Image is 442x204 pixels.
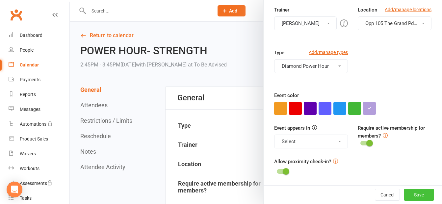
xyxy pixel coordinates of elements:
a: Add/manage locations [385,6,431,13]
button: Opp 105 The Grand Pde [PERSON_NAME] [358,16,431,30]
a: Reports [9,87,69,102]
div: Product Sales [20,136,48,141]
div: Payments [20,77,40,82]
label: Trainer [274,6,289,14]
div: Reports [20,92,36,97]
a: Assessments [9,176,69,191]
a: Payments [9,72,69,87]
label: Require active membership for members? [358,125,425,139]
a: Workouts [9,161,69,176]
label: Location [358,6,377,14]
a: Messages [9,102,69,117]
label: Event appears in [274,124,310,132]
a: Product Sales [9,132,69,146]
a: Add/manage types [309,49,348,56]
div: Waivers [20,151,36,156]
button: Diamond Power Hour [274,59,348,73]
a: People [9,43,69,58]
label: Allow proximity check-in? [274,158,331,166]
div: Messages [20,107,40,112]
div: Calendar [20,62,39,67]
div: Dashboard [20,33,42,38]
div: Assessments [20,181,52,186]
button: Select [274,135,348,148]
div: Workouts [20,166,39,171]
div: Tasks [20,195,32,201]
label: Event color [274,91,299,99]
a: Clubworx [8,7,24,23]
div: Automations [20,121,46,127]
div: People [20,47,34,53]
a: Calendar [9,58,69,72]
button: Save [404,189,434,201]
label: Type [274,49,284,57]
div: Open Intercom Messenger [7,182,22,197]
button: Cancel [375,189,400,201]
a: Waivers [9,146,69,161]
a: Automations [9,117,69,132]
a: Dashboard [9,28,69,43]
button: [PERSON_NAME] [274,16,337,30]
